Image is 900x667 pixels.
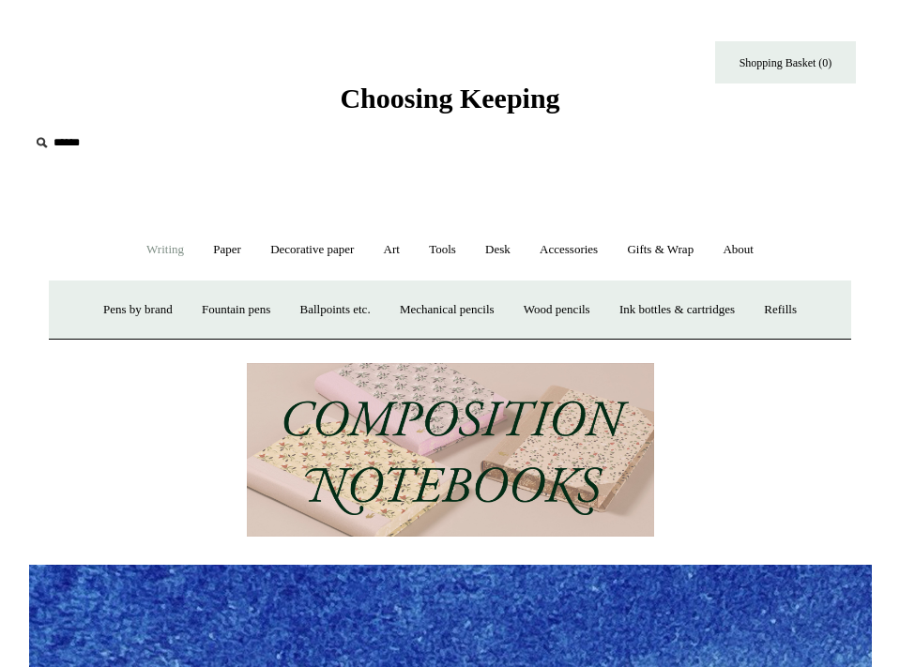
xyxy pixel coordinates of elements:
a: Decorative paper [257,225,367,275]
a: Tools [416,225,469,275]
a: Paper [200,225,254,275]
a: Art [371,225,413,275]
a: Ink bottles & cartridges [606,285,748,335]
span: Choosing Keeping [340,83,559,114]
a: Choosing Keeping [340,98,559,111]
a: Pens by brand [90,285,186,335]
a: Accessories [526,225,611,275]
a: Refills [751,285,810,335]
a: About [709,225,767,275]
a: Mechanical pencils [387,285,508,335]
a: Ballpoints etc. [287,285,384,335]
img: 202302 Composition ledgers.jpg__PID:69722ee6-fa44-49dd-a067-31375e5d54ec [247,363,654,537]
a: Writing [133,225,197,275]
a: Fountain pens [189,285,283,335]
a: Wood pencils [511,285,603,335]
a: Shopping Basket (0) [715,41,856,83]
a: Gifts & Wrap [614,225,707,275]
a: Desk [472,225,524,275]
